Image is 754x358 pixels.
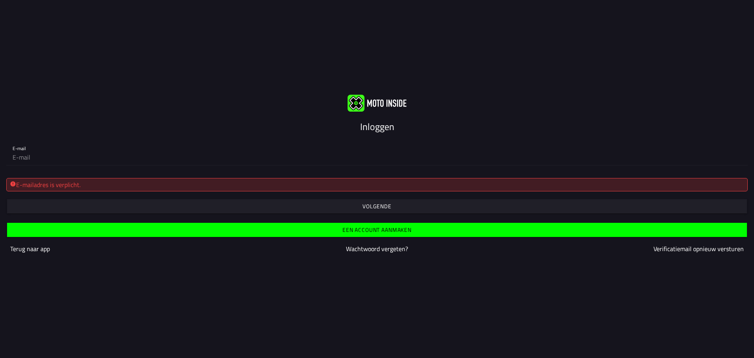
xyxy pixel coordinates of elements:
ion-button: Een account aanmaken [7,223,747,237]
a: Terug naar app [10,244,50,253]
ion-icon: alert [10,181,16,187]
div: E-mailadres is verplicht. [10,180,744,189]
ion-text: Inloggen [360,119,394,134]
input: E-mail [13,149,741,165]
a: Wachtwoord vergeten? [346,244,408,253]
a: Verificatiemail opnieuw versturen [653,244,744,253]
ion-text: Volgende [362,204,392,209]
